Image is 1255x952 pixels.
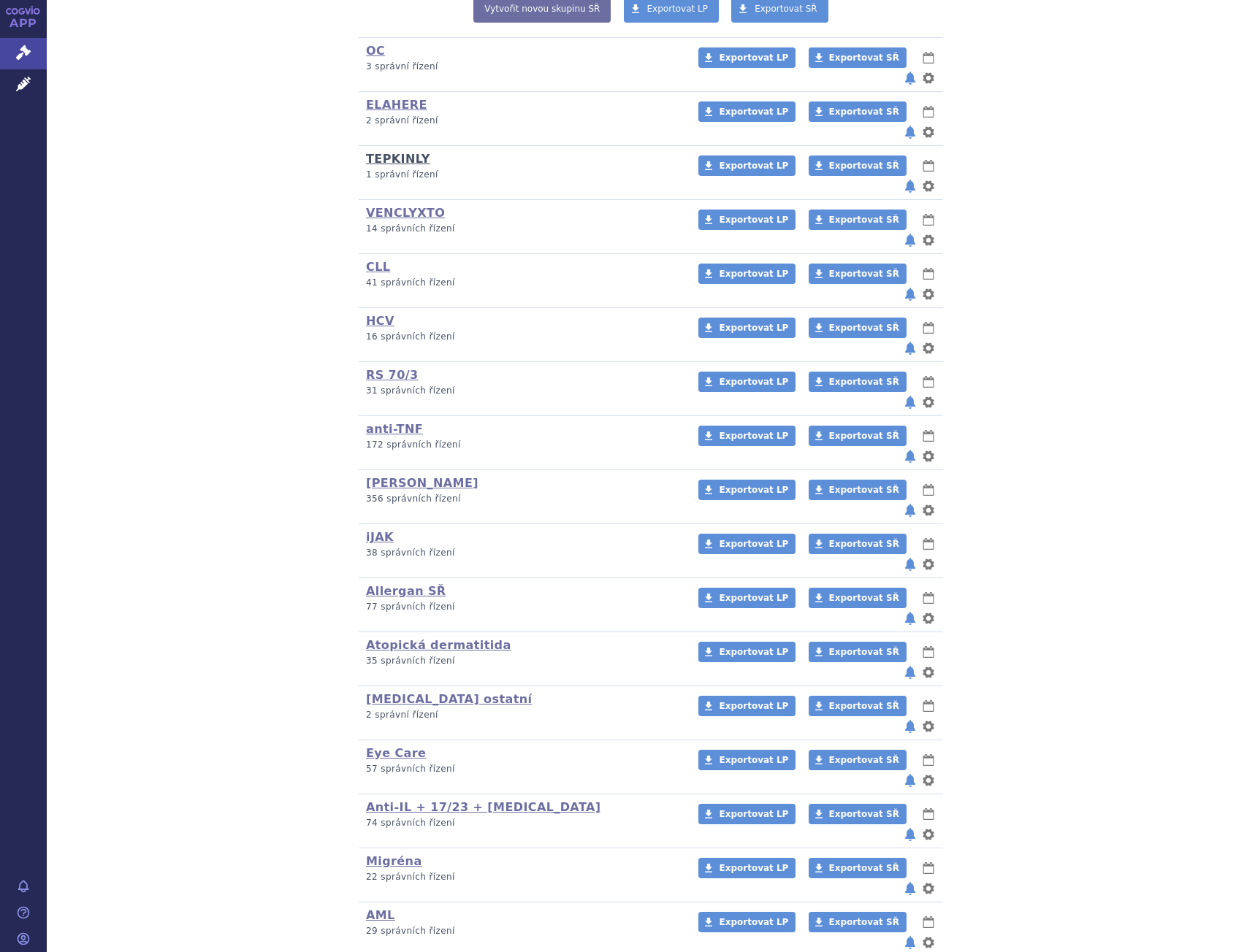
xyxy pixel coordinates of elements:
[921,913,936,931] button: lhůty
[719,53,788,63] span: Exportovat LP
[903,772,918,789] button: notifikace
[921,49,936,66] button: lhůty
[903,556,918,573] button: notifikace
[921,69,936,87] button: nastavení
[366,601,679,613] p: 77 správních řízení
[366,476,478,490] a: [PERSON_NAME]
[921,448,936,465] button: nastavení
[921,123,936,141] button: nastavení
[366,817,679,829] p: 74 správních řízení
[366,61,679,73] p: 3 správní řízení
[366,638,511,652] a: Atopická dermatitida
[921,826,936,843] button: nastavení
[366,439,679,451] p: 172 správních řízení
[809,804,907,824] a: Exportovat SŘ
[903,718,918,735] button: notifikace
[921,934,936,951] button: nastavení
[903,448,918,465] button: notifikace
[921,211,936,229] button: lhůty
[903,285,918,303] button: notifikace
[829,701,899,711] span: Exportovat SŘ
[698,372,796,392] a: Exportovat LP
[366,584,446,598] a: Allergan SŘ
[719,593,788,603] span: Exportovat LP
[719,485,788,495] span: Exportovat LP
[366,908,395,922] a: AML
[366,368,418,382] a: RS 70/3
[366,98,427,112] a: ELAHERE
[829,593,899,603] span: Exportovat SŘ
[809,264,907,284] a: Exportovat SŘ
[903,69,918,87] button: notifikace
[719,215,788,225] span: Exportovat LP
[366,314,394,328] a: HCV
[366,206,445,220] a: VENCLYXTO
[719,917,788,927] span: Exportovat LP
[921,697,936,715] button: lhůty
[921,373,936,391] button: lhůty
[647,4,709,14] span: Exportovat LP
[809,101,907,122] a: Exportovat SŘ
[366,223,679,235] p: 14 správních řízení
[921,265,936,283] button: lhůty
[366,44,385,58] a: OC
[921,535,936,553] button: lhůty
[698,426,796,446] a: Exportovat LP
[366,260,390,274] a: CLL
[809,750,907,770] a: Exportovat SŘ
[829,539,899,549] span: Exportovat SŘ
[755,4,817,14] span: Exportovat SŘ
[719,107,788,117] span: Exportovat LP
[698,534,796,554] a: Exportovat LP
[903,123,918,141] button: notifikace
[921,502,936,519] button: nastavení
[903,934,918,951] button: notifikace
[921,394,936,411] button: nastavení
[921,157,936,174] button: lhůty
[921,664,936,681] button: nastavení
[903,231,918,249] button: notifikace
[921,751,936,769] button: lhůty
[809,318,907,338] a: Exportovat SŘ
[719,161,788,171] span: Exportovat LP
[366,493,679,505] p: 356 správních řízení
[829,53,899,63] span: Exportovat SŘ
[366,385,679,397] p: 31 správních řízení
[719,755,788,765] span: Exportovat LP
[903,394,918,411] button: notifikace
[921,643,936,661] button: lhůty
[719,701,788,711] span: Exportovat LP
[809,426,907,446] a: Exportovat SŘ
[903,880,918,897] button: notifikace
[698,101,796,122] a: Exportovat LP
[366,331,679,343] p: 16 správních řízení
[829,809,899,819] span: Exportovat SŘ
[366,547,679,559] p: 38 správních řízení
[921,319,936,337] button: lhůty
[903,826,918,843] button: notifikace
[809,156,907,176] a: Exportovat SŘ
[719,269,788,279] span: Exportovat LP
[921,610,936,627] button: nastavení
[719,431,788,441] span: Exportovat LP
[698,642,796,662] a: Exportovat LP
[366,709,679,721] p: 2 správní řízení
[809,480,907,500] a: Exportovat SŘ
[829,647,899,657] span: Exportovat SŘ
[921,805,936,823] button: lhůty
[366,800,600,814] a: Anti-IL + 17/23 + [MEDICAL_DATA]
[809,534,907,554] a: Exportovat SŘ
[366,925,679,937] p: 29 správních řízení
[829,863,899,873] span: Exportovat SŘ
[719,323,788,333] span: Exportovat LP
[366,763,679,775] p: 57 správních řízení
[903,177,918,195] button: notifikace
[921,589,936,607] button: lhůty
[698,156,796,176] a: Exportovat LP
[921,231,936,249] button: nastavení
[698,912,796,932] a: Exportovat LP
[921,556,936,573] button: nastavení
[829,107,899,117] span: Exportovat SŘ
[809,372,907,392] a: Exportovat SŘ
[829,161,899,171] span: Exportovat SŘ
